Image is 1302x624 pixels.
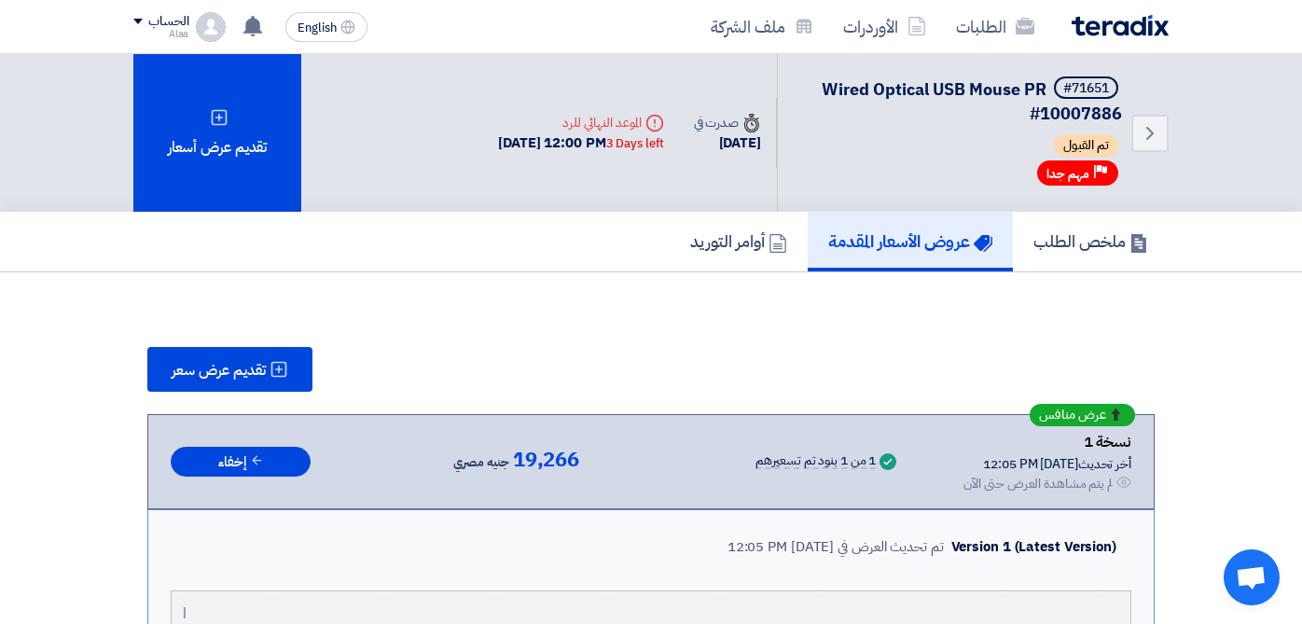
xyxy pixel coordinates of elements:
[941,5,1049,49] a: الطلبات
[727,536,944,558] div: تم تحديث العرض في [DATE] 12:05 PM
[690,230,787,252] h5: أوامر التوريد
[696,5,828,49] a: ملف الشركة
[298,21,337,35] span: English
[285,12,367,42] button: English
[498,132,663,154] div: [DATE] 12:00 PM
[1013,212,1169,271] a: ملخص الطلب
[133,29,188,39] div: Alaa
[828,230,992,252] h5: عروض الأسعار المقدمة
[1039,409,1106,422] span: عرض منافس
[147,347,312,392] button: تقديم عرض سعر
[498,113,663,132] div: الموعد النهائي للرد
[171,447,311,478] button: إخفاء
[172,363,266,378] span: تقديم عرض سعر
[1046,165,1089,183] span: مهم جدا
[755,454,876,469] div: 1 من 1 بنود تم تسعيرهم
[1054,134,1118,157] span: تم القبول
[453,451,509,474] span: جنيه مصري
[963,430,1131,454] div: نسخة 1
[951,536,1116,558] div: Version 1 (Latest Version)
[828,5,941,49] a: الأوردرات
[963,454,1131,474] div: أخر تحديث [DATE] 12:05 PM
[196,12,226,42] img: profile_test.png
[148,14,188,30] div: الحساب
[822,76,1122,126] span: Wired Optical USB Mouse PR #10007886
[513,449,579,471] span: 19,266
[800,76,1122,125] h5: Wired Optical USB Mouse PR #10007886
[670,212,808,271] a: أوامر التوريد
[694,113,761,132] div: صدرت في
[606,134,664,153] div: 3 Days left
[1033,230,1148,252] h5: ملخص الطلب
[1063,82,1109,95] div: #71651
[808,212,1013,271] a: عروض الأسعار المقدمة
[694,132,761,154] div: [DATE]
[1072,15,1169,36] img: Teradix logo
[1224,549,1280,605] div: Open chat
[963,474,1113,493] div: لم يتم مشاهدة العرض حتى الآن
[133,54,301,212] div: تقديم عرض أسعار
